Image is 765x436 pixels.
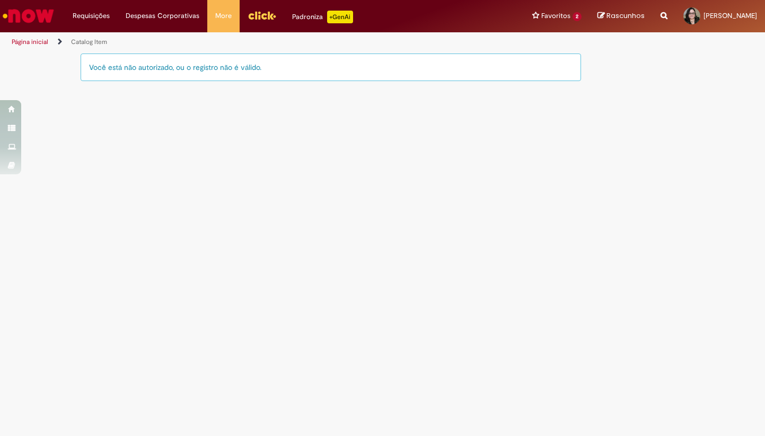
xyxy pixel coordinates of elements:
[126,11,199,21] span: Despesas Corporativas
[573,12,582,21] span: 2
[597,11,645,21] a: Rascunhos
[81,54,582,81] div: Você está não autorizado, ou o registro não é válido.
[71,38,107,46] a: Catalog Item
[606,11,645,21] span: Rascunhos
[1,5,56,26] img: ServiceNow
[12,38,48,46] a: Página inicial
[8,32,502,52] ul: Trilhas de página
[541,11,570,21] span: Favoritos
[327,11,353,23] p: +GenAi
[704,11,757,20] span: [PERSON_NAME]
[248,7,276,23] img: click_logo_yellow_360x200.png
[73,11,110,21] span: Requisições
[292,11,353,23] div: Padroniza
[215,11,232,21] span: More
